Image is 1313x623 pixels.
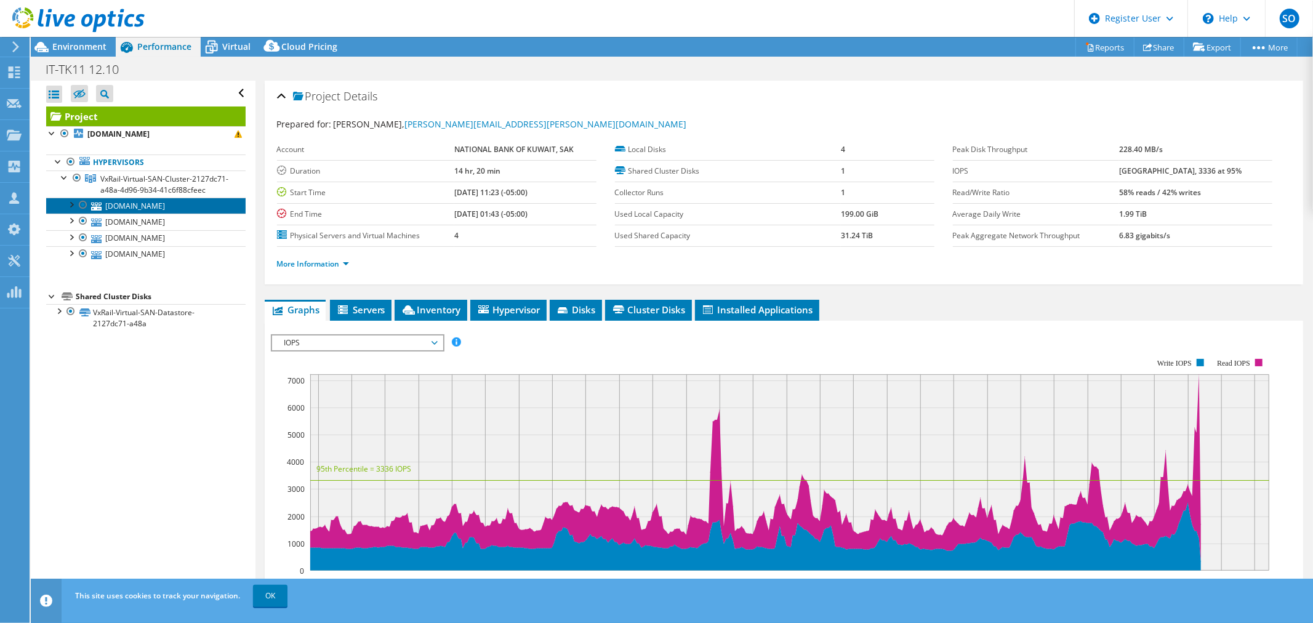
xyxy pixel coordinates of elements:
text: 00:00 [1144,577,1163,588]
b: 58% reads / 42% writes [1119,187,1201,198]
span: Project [293,90,341,103]
b: 14 hr, 20 min [454,166,500,176]
text: 7000 [287,376,305,386]
b: 228.40 MB/s [1119,144,1163,155]
b: 4 [841,144,845,155]
label: Read/Write Ratio [953,187,1120,199]
b: [DOMAIN_NAME] [87,129,150,139]
label: IOPS [953,165,1120,177]
a: Project [46,107,246,126]
h1: IT-TK11 12.10 [40,63,138,76]
text: 20:30 [910,577,930,588]
span: Cluster Disks [611,303,686,316]
text: 13:30 [442,577,461,588]
a: Hypervisors [46,155,246,171]
label: Shared Cluster Disks [615,165,841,177]
label: Peak Disk Throughput [953,143,1120,156]
text: 19:30 [843,577,862,588]
span: SO [1280,9,1299,28]
span: [PERSON_NAME], [334,118,687,130]
label: Start Time [277,187,455,199]
span: Graphs [271,303,319,316]
b: 199.00 GiB [841,209,878,219]
text: 95th Percentile = 3336 IOPS [316,464,411,474]
text: 23:30 [1111,577,1130,588]
b: 1 [841,166,845,176]
text: 3000 [287,484,305,494]
b: [GEOGRAPHIC_DATA], 3336 at 95% [1119,166,1242,176]
text: 00:30 [1178,577,1197,588]
text: 15:30 [576,577,595,588]
svg: \n [1203,13,1214,24]
text: 2000 [287,512,305,522]
text: 0 [300,566,304,576]
a: [DOMAIN_NAME] [46,126,246,142]
b: 6.83 gigabits/s [1119,230,1170,241]
a: [PERSON_NAME][EMAIL_ADDRESS][PERSON_NAME][DOMAIN_NAME] [405,118,687,130]
a: Reports [1075,38,1134,57]
text: 5000 [287,430,305,440]
a: OK [253,585,287,607]
a: More [1240,38,1298,57]
span: Virtual [222,41,251,52]
b: 31.24 TiB [841,230,873,241]
b: 1.99 TiB [1119,209,1147,219]
text: 11:30 [308,577,327,588]
span: IOPS [278,336,436,350]
a: More Information [277,259,349,269]
text: 17:30 [710,577,729,588]
span: This site uses cookies to track your navigation. [75,590,240,601]
text: 01:30 [1245,577,1264,588]
text: 14:00 [475,577,494,588]
a: [DOMAIN_NAME] [46,214,246,230]
text: 20:00 [877,577,896,588]
text: 19:00 [810,577,829,588]
text: 1000 [287,539,305,549]
a: Share [1134,38,1184,57]
b: 4 [454,230,459,241]
text: 17:00 [677,577,696,588]
div: Shared Cluster Disks [76,289,246,304]
text: Write IOPS [1157,359,1192,368]
label: Used Local Capacity [615,208,841,220]
span: Installed Applications [701,303,813,316]
span: Hypervisor [476,303,540,316]
label: Collector Runs [615,187,841,199]
label: Local Disks [615,143,841,156]
label: Account [277,143,455,156]
span: Environment [52,41,106,52]
span: Performance [137,41,191,52]
text: 18:00 [743,577,762,588]
span: Inventory [401,303,461,316]
text: 12:00 [342,577,361,588]
a: VxRail-Virtual-SAN-Datastore-2127dc71-a48a [46,304,246,331]
span: Servers [336,303,385,316]
text: 18:30 [777,577,796,588]
text: 16:00 [609,577,628,588]
text: 22:00 [1011,577,1030,588]
a: Export [1184,38,1241,57]
text: 14:30 [509,577,528,588]
label: Used Shared Capacity [615,230,841,242]
text: 22:30 [1044,577,1063,588]
text: 16:30 [643,577,662,588]
a: [DOMAIN_NAME] [46,246,246,262]
span: VxRail-Virtual-SAN-Cluster-2127dc71-a48a-4d96-9b34-41c6f88cfeec [100,174,228,195]
label: Physical Servers and Virtual Machines [277,230,455,242]
text: 6000 [287,403,305,413]
label: Duration [277,165,455,177]
b: [DATE] 01:43 (-05:00) [454,209,528,219]
a: VxRail-Virtual-SAN-Cluster-2127dc71-a48a-4d96-9b34-41c6f88cfeec [46,171,246,198]
label: Average Daily Write [953,208,1120,220]
span: Disks [556,303,596,316]
text: 4000 [287,457,304,467]
text: 21:30 [978,577,997,588]
label: End Time [277,208,455,220]
text: 12:30 [375,577,394,588]
text: Read IOPS [1217,359,1250,368]
text: 23:00 [1078,577,1097,588]
label: Peak Aggregate Network Throughput [953,230,1120,242]
b: 1 [841,187,845,198]
label: Prepared for: [277,118,332,130]
span: Details [344,89,378,103]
